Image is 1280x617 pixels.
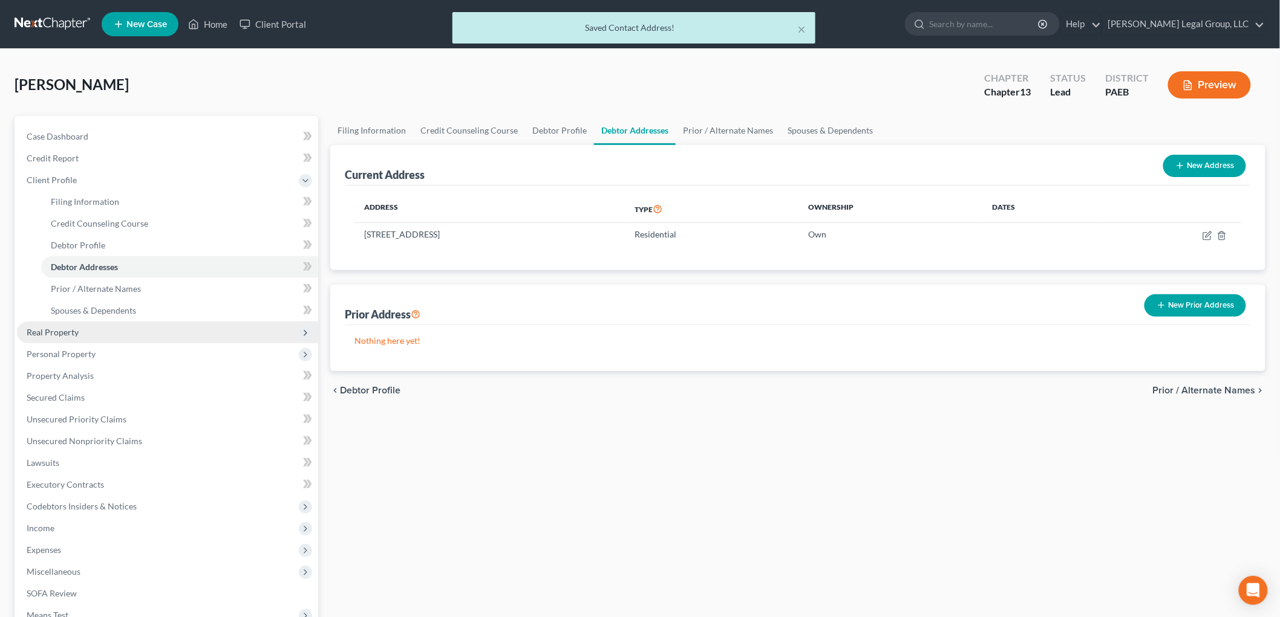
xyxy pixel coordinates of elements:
a: Debtor Addresses [41,256,318,278]
a: Prior / Alternate Names [676,116,780,145]
a: Credit Counseling Course [41,213,318,234]
td: [STREET_ADDRESS] [354,223,625,246]
div: Open Intercom Messenger [1239,576,1268,605]
p: Nothing here yet! [354,335,1241,347]
button: × [797,22,806,36]
a: Secured Claims [17,387,318,409]
div: Lead [1050,85,1086,99]
button: New Prior Address [1144,294,1246,317]
a: Spouses & Dependents [780,116,880,145]
a: Spouses & Dependents [41,300,318,321]
a: Unsecured Priority Claims [17,409,318,430]
div: Chapter [984,85,1031,99]
a: Credit Counseling Course [413,116,525,145]
button: Preview [1168,71,1251,99]
div: PAEB [1105,85,1149,99]
a: Lawsuits [17,452,318,474]
span: Property Analysis [27,370,94,381]
span: Debtor Addresses [51,262,118,272]
span: [PERSON_NAME] [15,76,129,93]
span: Secured Claims [27,392,85,402]
span: Debtor Profile [51,240,105,250]
span: Unsecured Priority Claims [27,414,126,424]
span: Unsecured Nonpriority Claims [27,436,142,446]
button: Prior / Alternate Names chevron_right [1153,386,1265,395]
a: Case Dashboard [17,126,318,147]
span: Case Dashboard [27,131,88,141]
a: Filing Information [41,191,318,213]
a: Unsecured Nonpriority Claims [17,430,318,452]
div: Saved Contact Address! [462,22,806,34]
td: Residential [625,223,799,246]
td: Own [798,223,983,246]
span: Lawsuits [27,457,59,468]
th: Ownership [798,195,983,223]
span: Prior / Alternate Names [1153,386,1256,395]
div: Prior Address [345,307,420,321]
i: chevron_left [330,386,340,395]
a: Credit Report [17,147,318,169]
th: Type [625,195,799,223]
span: Executory Contracts [27,479,104,489]
a: Filing Information [330,116,413,145]
a: SOFA Review [17,583,318,604]
a: Debtor Profile [41,234,318,256]
span: Codebtors Insiders & Notices [27,501,137,511]
span: Income [27,523,54,533]
span: 13 [1020,86,1031,97]
span: Personal Property [27,349,96,359]
th: Address [354,195,625,223]
span: SOFA Review [27,588,77,598]
a: Debtor Profile [525,116,594,145]
a: Prior / Alternate Names [41,278,318,300]
button: New Address [1163,155,1246,177]
i: chevron_right [1256,386,1265,395]
div: Status [1050,71,1086,85]
a: Property Analysis [17,365,318,387]
span: Expenses [27,544,61,555]
a: Debtor Addresses [594,116,676,145]
div: Current Address [345,167,425,182]
span: Credit Counseling Course [51,218,148,228]
span: Client Profile [27,175,77,185]
div: District [1105,71,1149,85]
a: Executory Contracts [17,474,318,496]
th: Dates [983,195,1103,223]
span: Filing Information [51,196,119,207]
span: Credit Report [27,153,79,163]
button: chevron_left Debtor Profile [330,386,400,395]
span: Prior / Alternate Names [51,283,141,294]
span: Real Property [27,327,79,337]
span: Spouses & Dependents [51,305,136,315]
div: Chapter [984,71,1031,85]
span: Debtor Profile [340,386,400,395]
span: Miscellaneous [27,566,80,577]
